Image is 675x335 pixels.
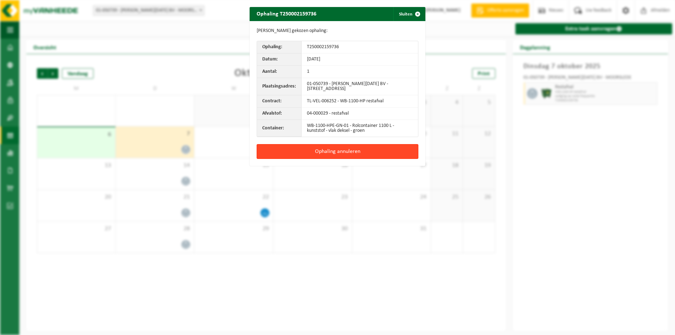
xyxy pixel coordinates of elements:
[257,120,302,137] th: Container:
[257,66,302,78] th: Aantal:
[302,53,418,66] td: [DATE]
[302,66,418,78] td: 1
[302,78,418,95] td: 01-050739 - [PERSON_NAME][DATE] BV - [STREET_ADDRESS]
[257,53,302,66] th: Datum:
[302,95,418,108] td: TL-VEL-006252 - WB-1100-HP restafval
[257,144,418,159] button: Ophaling annuleren
[393,7,425,21] button: Sluiten
[250,7,323,20] h2: Ophaling T250002159736
[257,78,302,95] th: Plaatsingsadres:
[302,41,418,53] td: T250002159736
[302,108,418,120] td: 04-000029 - restafval
[257,95,302,108] th: Contract:
[302,120,418,137] td: WB-1100-HPE-GN-01 - Rolcontainer 1100 L - kunststof - vlak deksel - groen
[257,28,418,34] p: [PERSON_NAME] gekozen ophaling:
[257,41,302,53] th: Ophaling:
[257,108,302,120] th: Afvalstof:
